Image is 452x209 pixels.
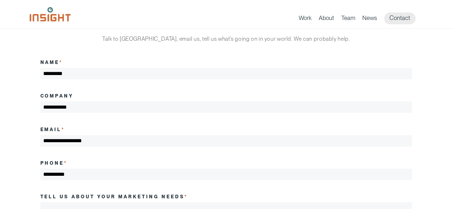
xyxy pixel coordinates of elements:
a: News [362,14,377,24]
label: Company [40,93,74,99]
a: Contact [384,13,416,24]
label: Email [40,126,65,132]
nav: primary navigation menu [299,13,423,24]
a: Team [341,14,355,24]
label: Tell us about your marketing needs [40,194,188,199]
a: About [319,14,334,24]
label: Phone [40,160,68,166]
img: Insight Marketing Design [30,7,71,21]
a: Work [299,14,312,24]
p: Talk to [GEOGRAPHIC_DATA], email us, tell us what’s going on in your world. We can probably help. [92,34,360,44]
label: Name [40,59,63,65]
